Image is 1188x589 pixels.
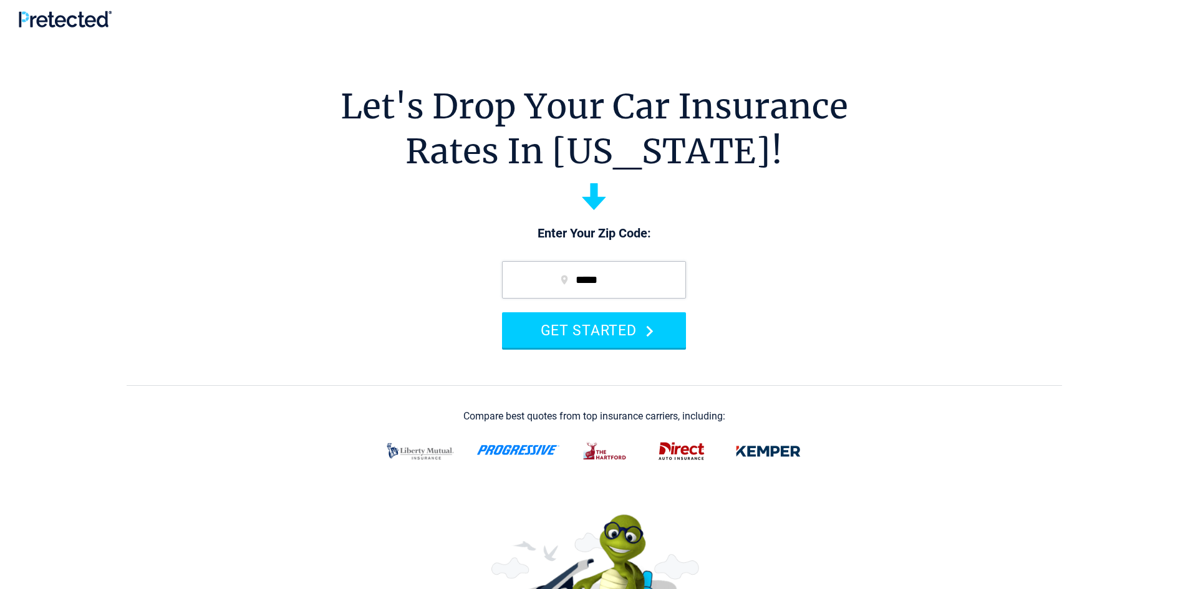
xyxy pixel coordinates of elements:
[575,435,636,467] img: thehartford
[340,84,848,174] h1: Let's Drop Your Car Insurance Rates In [US_STATE]!
[379,435,461,467] img: liberty
[463,411,725,422] div: Compare best quotes from top insurance carriers, including:
[502,261,686,299] input: zip code
[651,435,712,467] img: direct
[502,312,686,348] button: GET STARTED
[727,435,809,467] img: kemper
[476,445,560,455] img: progressive
[490,225,698,242] p: Enter Your Zip Code:
[19,11,112,27] img: Pretected Logo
